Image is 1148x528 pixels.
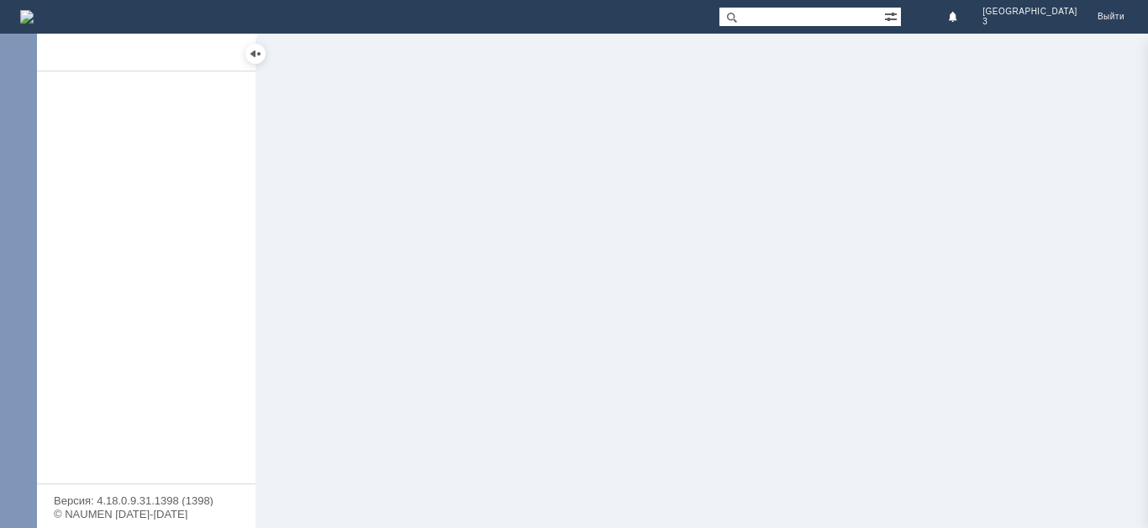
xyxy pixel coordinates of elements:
div: Скрыть меню [245,44,266,64]
div: © NAUMEN [DATE]-[DATE] [54,509,239,520]
span: 3 [982,17,1077,27]
div: Версия: 4.18.0.9.31.1398 (1398) [54,495,239,506]
a: Перейти на домашнюю страницу [20,10,34,24]
span: [GEOGRAPHIC_DATA] [982,7,1077,17]
span: Расширенный поиск [884,8,901,24]
img: logo [20,10,34,24]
